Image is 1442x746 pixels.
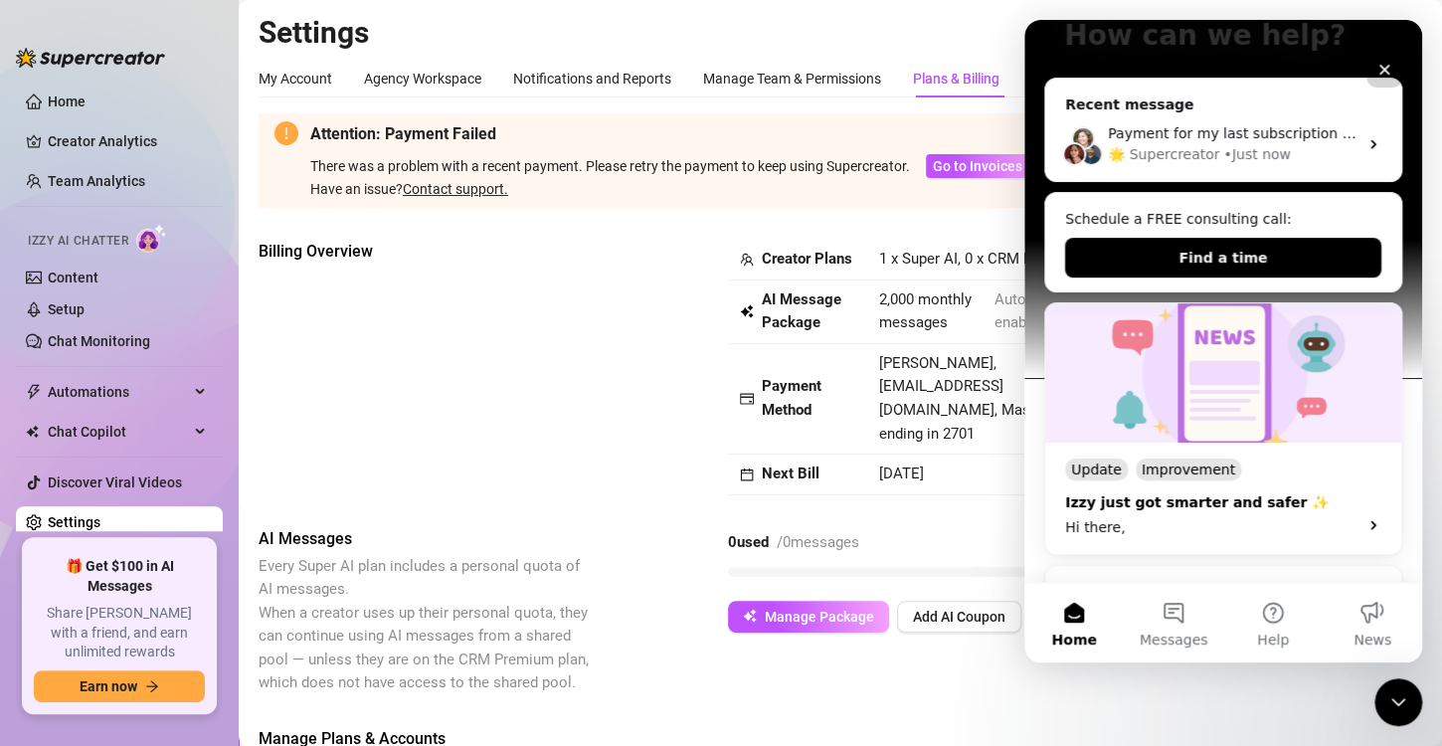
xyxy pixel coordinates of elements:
span: credit-card [740,392,754,406]
h2: Settings [259,14,1422,52]
div: • Just now [199,124,266,145]
div: Update [41,439,103,461]
button: Find a time [41,218,357,258]
strong: Next Bill [762,465,819,482]
img: Yoni avatar [55,122,79,146]
div: Schedule a FREE consulting call: [41,189,357,210]
span: Automations [48,376,189,408]
span: Go to Invoices [933,158,1022,174]
div: There was a problem with a recent payment. Please retry the payment to keep using Supercreator. [310,155,910,177]
div: Recent message [41,75,357,95]
a: Discover Viral Videos [48,474,182,490]
strong: Attention: Payment Failed [310,124,496,143]
div: Plans & Billing [913,68,999,90]
strong: AI Message Package [762,290,841,332]
strong: Creator Plans [762,250,852,268]
button: Manage Package [728,601,889,633]
span: AI Messages [259,527,593,551]
span: Chat Copilot [48,416,189,448]
div: Hi there, [41,497,321,518]
a: Chat Monitoring [48,333,150,349]
a: Home [48,93,86,109]
img: Chat Copilot [26,425,39,439]
iframe: Intercom live chat [1024,20,1422,662]
a: Team Analytics [48,173,145,189]
div: 🌟 Supercreator [84,124,195,145]
span: [DATE] [879,465,924,482]
strong: 0 used [728,533,769,551]
span: team [740,253,754,267]
div: Ella avatarGiselle avatarYoni avatarPayment for my last subscription purchase, I Have Just update... [21,88,377,161]
span: calendar [740,467,754,481]
div: Improvement [111,439,217,461]
span: Earn now [80,678,137,694]
button: Add AI Coupon [897,601,1021,633]
a: Creator Analytics [48,125,207,157]
img: Izzy just got smarter and safer ✨ [21,283,377,423]
strong: Payment Method [762,377,821,419]
span: / 0 messages [777,533,859,551]
span: exclamation-circle [274,121,298,145]
span: [PERSON_NAME], [EMAIL_ADDRESS][DOMAIN_NAME], MasterCard ending in 2701 [879,354,1079,443]
span: Auto-upgrade enabled [994,288,1088,335]
span: Messages [115,613,184,627]
div: Close [342,32,378,68]
div: Agency Workspace [364,68,481,90]
span: Every Super AI plan includes a personal quota of AI messages. When a creator uses up their person... [259,557,589,692]
img: Ella avatar [47,106,71,130]
span: Add AI Coupon [913,609,1005,625]
a: Content [48,270,98,285]
div: Izzy just got smarter and safer ✨ [41,472,321,493]
img: Giselle avatar [38,122,62,146]
span: arrow-right [145,679,159,693]
span: Share [PERSON_NAME] with a friend, and earn unlimited rewards [34,604,205,662]
button: News [298,563,398,643]
span: 🎁 Get $100 in AI Messages [34,557,205,596]
button: Help [199,563,298,643]
div: Manage Team & Permissions [703,68,881,90]
button: Messages [99,563,199,643]
img: AI Chatter [136,224,167,253]
span: thunderbolt [26,384,42,400]
img: logo-BBDzfeDw.svg [16,48,165,68]
div: Izzy just got smarter and safer ✨UpdateImprovementIzzy just got smarter and safer ✨Hi there, [20,282,378,535]
div: My Account [259,68,332,90]
a: Setup [48,301,85,317]
span: Billing Overview [259,240,593,264]
a: Contact support. [403,181,508,197]
a: Settings [48,514,100,530]
span: Manage Package [765,609,874,625]
span: News [329,613,367,627]
span: Help [233,613,265,627]
span: Home [27,613,72,627]
div: Notifications and Reports [513,68,671,90]
div: Have an issue? [310,178,1029,200]
button: Go to Invoices [926,154,1029,178]
span: 1 x Super AI, 0 x CRM Premium [879,250,1083,268]
iframe: Intercom live chat [1374,678,1422,726]
span: 2,000 monthly messages [879,288,987,335]
button: Earn nowarrow-right [34,670,205,702]
div: Recent messageElla avatarGiselle avatarYoni avatarPayment for my last subscription purchase, I Ha... [20,58,378,162]
span: Izzy AI Chatter [28,232,128,251]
